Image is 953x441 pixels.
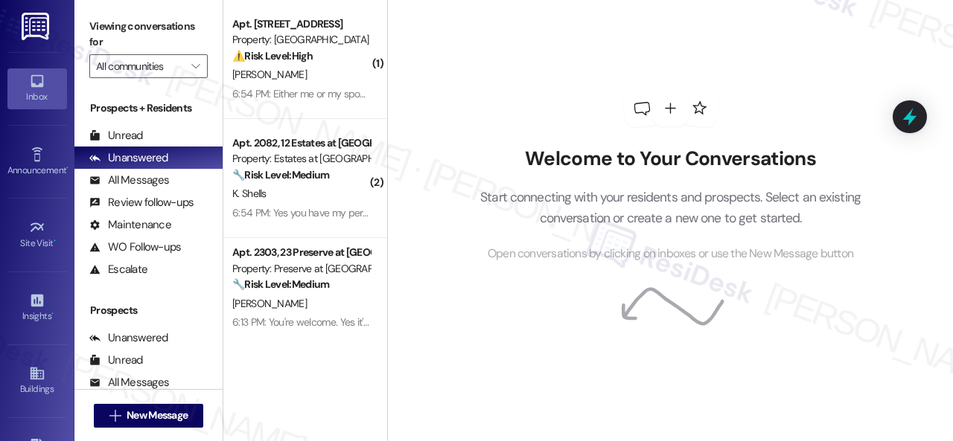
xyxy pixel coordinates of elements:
span: New Message [127,408,188,423]
button: New Message [94,404,204,428]
img: ResiDesk Logo [22,13,52,40]
span: K. Shells [232,187,267,200]
a: Insights • [7,288,67,328]
div: Escalate [89,262,147,277]
span: [PERSON_NAME] [232,297,307,310]
h2: Welcome to Your Conversations [458,147,884,171]
i:  [109,410,121,422]
div: Unread [89,128,143,144]
div: Prospects [74,303,223,318]
div: Review follow-ups [89,195,194,210]
strong: ⚠️ Risk Level: High [232,49,313,62]
input: All communities [96,54,184,78]
div: 6:54 PM: Yes you have my permission. [232,206,397,219]
span: Open conversations by clicking on inboxes or use the New Message button [488,245,853,263]
div: WO Follow-ups [89,239,181,255]
i:  [191,60,200,72]
div: All Messages [89,375,169,390]
div: Apt. [STREET_ADDRESS] [232,16,370,32]
div: Unread [89,353,143,368]
span: • [66,163,68,173]
label: Viewing conversations for [89,15,208,54]
div: Prospects + Residents [74,100,223,116]
div: 6:54 PM: Either me or my spouse will be there at home. So there won't be any issues to have the d... [232,87,707,100]
div: Maintenance [89,217,171,233]
a: Site Visit • [7,215,67,255]
div: Property: Preserve at [GEOGRAPHIC_DATA] [232,261,370,277]
span: • [54,236,56,246]
div: Unanswered [89,330,168,346]
div: Property: Estates at [GEOGRAPHIC_DATA] [232,151,370,167]
a: Buildings [7,361,67,401]
strong: 🔧 Risk Level: Medium [232,277,329,291]
p: Start connecting with your residents and prospects. Select an existing conversation or create a n... [458,187,884,229]
span: • [51,309,54,319]
span: [PERSON_NAME] [232,68,307,81]
div: Unanswered [89,150,168,166]
div: Apt. 2303, 23 Preserve at [GEOGRAPHIC_DATA] [232,245,370,260]
div: Property: [GEOGRAPHIC_DATA] [232,32,370,48]
div: Apt. 2082, 12 Estates at [GEOGRAPHIC_DATA] [232,135,370,151]
div: All Messages [89,173,169,188]
div: Archived on [DATE] [231,332,372,350]
strong: 🔧 Risk Level: Medium [232,168,329,181]
div: 6:13 PM: You're welcome. Yes it's from their shoes. Yes it looks like it's been installed well. [232,315,603,329]
a: Inbox [7,68,67,109]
